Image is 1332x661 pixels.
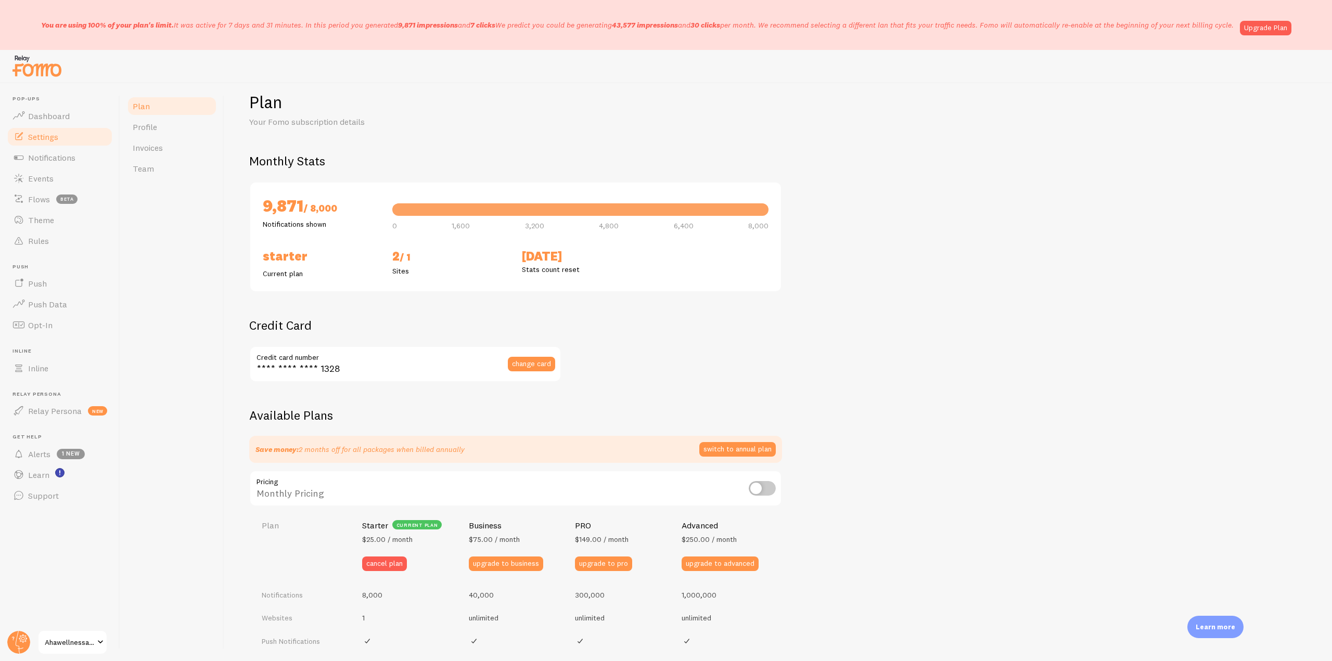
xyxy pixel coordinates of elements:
b: 9,871 impressions [398,20,458,30]
button: switch to annual plan [699,442,776,457]
p: It was active for 7 days and 31 minutes. In this period you generated We predict you could be gen... [41,20,1234,30]
b: 7 clicks [470,20,495,30]
div: Monthly Pricing [249,470,782,508]
a: Inline [6,358,113,379]
a: Opt-In [6,315,113,335]
a: Push [6,273,113,294]
td: 1,000,000 [675,584,782,606]
h4: Advanced [682,520,718,531]
span: You are using 100% of your plan's limit. [41,20,174,30]
a: Relay Persona new [6,400,113,421]
h2: Monthly Stats [249,153,1307,169]
a: Rules [6,230,113,251]
b: 30 clicks [690,20,720,30]
button: upgrade to advanced [682,556,759,571]
a: Notifications [6,147,113,168]
a: Theme [6,210,113,230]
a: Learn [6,464,113,485]
span: $25.00 / month [362,535,413,544]
a: Plan [126,96,217,116]
td: Push Notifications [249,629,356,654]
td: 1 [356,606,463,629]
span: Settings [28,132,58,142]
strong: Save money: [255,445,299,454]
span: $149.00 / month [575,535,629,544]
span: 8,000 [748,222,769,229]
span: Learn [28,470,49,480]
span: Team [133,163,154,174]
span: Get Help [12,434,113,440]
span: and [612,20,720,30]
h4: PRO [575,520,591,531]
span: / 1 [400,251,411,263]
b: 43,577 impressions [612,20,678,30]
h4: Business [469,520,502,531]
span: Relay Persona [12,391,113,398]
div: Learn more [1187,616,1244,638]
button: cancel plan [362,556,407,571]
span: Inline [28,363,48,373]
span: Plan [133,101,150,111]
span: Alerts [28,449,50,459]
h2: [DATE] [522,248,639,264]
span: 6,400 [674,222,694,229]
a: Push Data [6,294,113,315]
a: Profile [126,116,217,137]
span: Support [28,490,59,501]
td: 8,000 [356,584,463,606]
td: unlimited [463,606,569,629]
button: upgrade to pro [575,556,632,571]
h4: Starter [362,520,388,531]
a: Invoices [126,137,217,158]
button: upgrade to business [469,556,543,571]
span: Dashboard [28,111,70,121]
span: Push Data [28,299,67,309]
span: 1 new [57,449,85,459]
h4: Plan [262,520,350,531]
span: Push [12,264,113,270]
a: Ahawellnessacademy [37,630,108,655]
span: and [398,20,495,30]
div: current plan [392,520,442,529]
label: Credit card number [249,346,561,364]
h2: 9,871 [263,195,380,219]
span: Opt-In [28,320,53,330]
button: change card [508,357,555,371]
span: Inline [12,348,113,355]
span: Relay Persona [28,406,82,416]
span: Events [28,173,54,184]
a: Dashboard [6,106,113,126]
td: 300,000 [569,584,675,606]
h2: 2 [392,248,509,266]
a: Support [6,485,113,506]
span: 1,600 [452,222,470,229]
h2: Credit Card [249,317,561,333]
td: 40,000 [463,584,569,606]
span: change card [512,360,551,367]
svg: <p>Watch New Feature Tutorials!</p> [55,468,65,477]
span: Invoices [133,142,163,153]
span: 3,200 [525,222,544,229]
span: new [88,406,107,416]
span: beta [56,195,78,204]
a: Flows beta [6,189,113,210]
a: Events [6,168,113,189]
p: Current plan [263,268,380,279]
p: Notifications shown [263,219,380,229]
span: / 8,000 [303,202,337,214]
a: Settings [6,126,113,147]
span: Flows [28,194,50,204]
p: Sites [392,266,509,276]
span: Pop-ups [12,96,113,102]
td: Websites [249,606,356,629]
span: Notifications [28,152,75,163]
img: fomo-relay-logo-orange.svg [11,53,63,79]
h1: Plan [249,92,1307,113]
p: Your Fomo subscription details [249,116,499,128]
a: Upgrade Plan [1240,21,1291,35]
span: Profile [133,122,157,132]
h2: Starter [263,248,380,264]
span: Theme [28,215,54,225]
a: Alerts 1 new [6,444,113,464]
span: Ahawellnessacademy [45,636,94,649]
